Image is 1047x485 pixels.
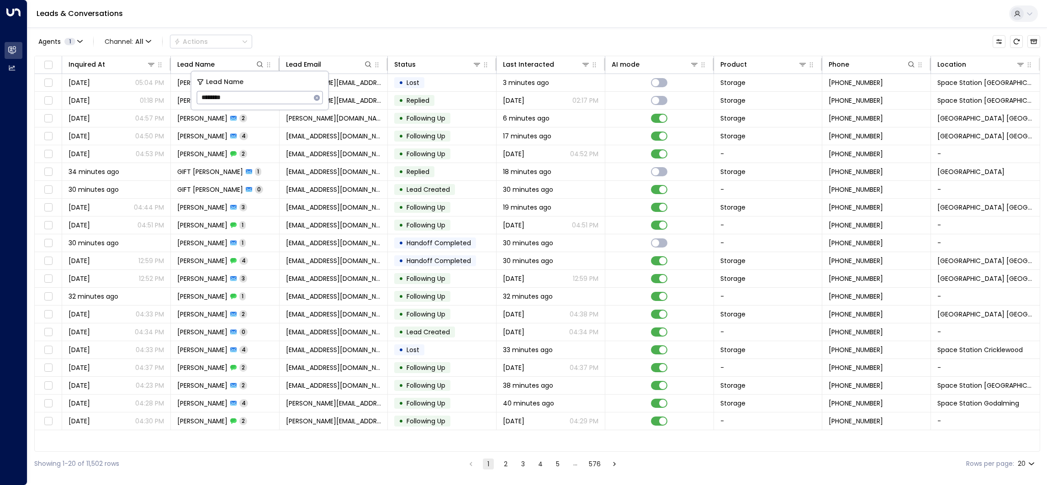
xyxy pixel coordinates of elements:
[135,38,143,45] span: All
[69,78,90,87] span: Aug 30, 2025
[42,59,54,71] span: Toggle select all
[407,310,445,319] span: Following Up
[829,78,883,87] span: +447389867143
[34,459,119,469] div: Showing 1-20 of 11,502 rows
[286,203,381,212] span: kevandvaldavies@aol.com
[69,59,105,70] div: Inquired At
[136,345,164,354] p: 04:33 PM
[535,459,546,469] button: Go to page 4
[286,132,381,141] span: bowshawna963@gmail.com
[42,398,54,409] span: Toggle select row
[570,149,598,158] p: 04:52 PM
[239,292,246,300] span: 1
[829,292,883,301] span: +15039647927
[407,416,445,426] span: Following Up
[177,292,227,301] span: Simon Zivny
[286,381,381,390] span: ihada9414@gmail.com
[286,149,381,158] span: bowshawna963@gmail.com
[399,289,403,304] div: •
[503,274,524,283] span: Sep 07, 2025
[829,256,883,265] span: +447846578318
[239,328,248,336] span: 0
[286,399,381,408] span: c.j.hampton@gmail.com
[1010,35,1023,48] span: Refresh
[177,256,227,265] span: Kim Larsen
[42,291,54,302] span: Toggle select row
[206,77,243,87] span: Lead Name
[135,132,164,141] p: 04:50 PM
[394,59,481,70] div: Status
[42,113,54,124] span: Toggle select row
[500,459,511,469] button: Go to page 2
[286,310,381,319] span: simonzster@gmail.com
[239,257,248,264] span: 4
[407,292,445,301] span: Following Up
[714,145,823,163] td: -
[570,459,581,469] div: …
[829,345,883,354] span: +447803507385
[42,416,54,427] span: Toggle select row
[572,96,598,105] p: 02:17 PM
[829,59,849,70] div: Phone
[829,274,883,283] span: +447846578318
[937,167,1005,176] span: Space Station Stirchley
[177,363,227,372] span: Tiago Teixeira
[931,412,1040,430] td: -
[720,381,746,390] span: Storage
[829,416,883,426] span: +447450893501
[138,256,164,265] p: 12:59 PM
[69,274,90,283] span: Sep 03, 2025
[69,203,90,212] span: Sep 05, 2025
[399,378,403,393] div: •
[69,345,90,354] span: Aug 30, 2025
[69,310,90,319] span: Sep 07, 2025
[177,96,227,105] span: Sandra Ndim
[399,182,403,197] div: •
[407,203,445,212] span: Following Up
[135,363,164,372] p: 04:37 PM
[42,202,54,213] span: Toggle select row
[255,168,261,175] span: 1
[503,114,550,123] span: 6 minutes ago
[503,132,551,141] span: 17 minutes ago
[42,220,54,231] span: Toggle select row
[937,399,1019,408] span: Space Station Godalming
[714,288,823,305] td: -
[503,292,553,301] span: 32 minutes ago
[931,323,1040,341] td: -
[552,459,563,469] button: Go to page 5
[286,292,381,301] span: simonzster@gmail.com
[829,399,883,408] span: +447450893501
[64,38,75,45] span: 1
[177,132,227,141] span: Shawna Bow
[239,150,247,158] span: 2
[286,274,381,283] span: kimlarsen76@gmail.com
[136,149,164,158] p: 04:53 PM
[937,59,1025,70] div: Location
[286,96,381,105] span: sandra.ndim@yahoo.com
[42,184,54,195] span: Toggle select row
[177,327,227,337] span: Simon Zivny
[239,132,248,140] span: 4
[399,164,403,179] div: •
[569,327,598,337] p: 04:34 PM
[503,203,551,212] span: 19 minutes ago
[239,221,246,229] span: 1
[239,239,246,247] span: 1
[829,363,883,372] span: +447803507385
[69,256,90,265] span: Sep 05, 2025
[1027,35,1040,48] button: Archived Leads
[239,364,247,371] span: 2
[407,327,450,337] span: Lead Created
[829,132,883,141] span: +447785611352
[136,310,164,319] p: 04:33 PM
[829,203,883,212] span: +447980630618
[966,459,1014,469] label: Rows per page:
[399,413,403,429] div: •
[177,274,227,283] span: Kim Larsen
[829,96,883,105] span: +447389867143
[407,274,445,283] span: Following Up
[42,309,54,320] span: Toggle select row
[177,203,227,212] span: Kevin Davies
[69,96,90,105] span: Aug 30, 2025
